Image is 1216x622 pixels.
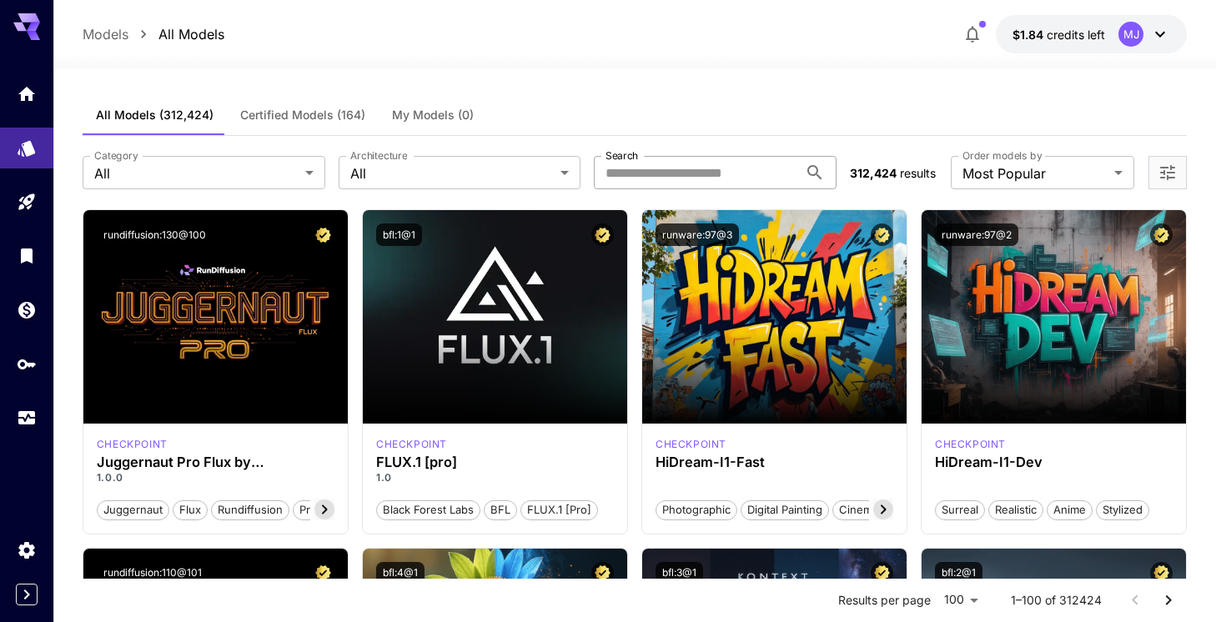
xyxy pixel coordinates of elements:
[900,166,936,180] span: results
[350,148,407,163] label: Architecture
[1097,502,1148,519] span: Stylized
[520,499,598,520] button: FLUX.1 [pro]
[312,223,334,246] button: Certified Model – Vetted for best performance and includes a commercial license.
[1150,223,1173,246] button: Certified Model – Vetted for best performance and includes a commercial license.
[94,148,138,163] label: Category
[17,408,37,429] div: Usage
[484,499,517,520] button: BFL
[935,223,1018,246] button: runware:97@2
[94,163,299,183] span: All
[376,223,422,246] button: bfl:1@1
[376,470,614,485] p: 1.0
[377,502,480,519] span: Black Forest Labs
[962,163,1108,183] span: Most Popular
[16,584,38,605] button: Expand sidebar
[83,24,224,44] nav: breadcrumb
[741,499,829,520] button: Digital Painting
[935,454,1173,470] h3: HiDream-I1-Dev
[173,502,207,519] span: flux
[96,108,214,123] span: All Models (312,424)
[173,499,208,520] button: flux
[83,24,128,44] a: Models
[17,83,37,104] div: Home
[485,502,516,519] span: BFL
[935,437,1006,452] p: checkpoint
[98,502,168,519] span: juggernaut
[656,223,739,246] button: runware:97@3
[656,437,726,452] div: HiDream Fast
[17,192,37,213] div: Playground
[17,299,37,320] div: Wallet
[97,223,213,246] button: rundiffusion:130@100
[1048,502,1092,519] span: Anime
[97,437,168,452] div: FLUX.1 D
[1047,499,1093,520] button: Anime
[591,223,614,246] button: Certified Model – Vetted for best performance and includes a commercial license.
[871,562,893,584] button: Certified Model – Vetted for best performance and includes a commercial license.
[312,562,334,584] button: Certified Model – Vetted for best performance and includes a commercial license.
[605,148,638,163] label: Search
[1118,22,1143,47] div: MJ
[962,148,1042,163] label: Order models by
[838,592,931,609] p: Results per page
[832,499,897,520] button: Cinematic
[656,454,893,470] h3: HiDream-I1-Fast
[656,502,736,519] span: Photographic
[211,499,289,520] button: rundiffusion
[871,223,893,246] button: Certified Model – Vetted for best performance and includes a commercial license.
[158,24,224,44] a: All Models
[1047,28,1105,42] span: credits left
[97,454,334,470] h3: Juggernaut Pro Flux by RunDiffusion
[937,588,984,612] div: 100
[350,163,555,183] span: All
[240,108,365,123] span: Certified Models (164)
[1150,562,1173,584] button: Certified Model – Vetted for best performance and includes a commercial license.
[17,349,37,369] div: API Keys
[591,562,614,584] button: Certified Model – Vetted for best performance and includes a commercial license.
[1012,28,1047,42] span: $1.84
[833,502,896,519] span: Cinematic
[989,502,1043,519] span: Realistic
[996,15,1187,53] button: $1.84MJ
[850,166,897,180] span: 312,424
[97,499,169,520] button: juggernaut
[741,502,828,519] span: Digital Painting
[293,499,324,520] button: pro
[392,108,474,123] span: My Models (0)
[17,133,37,153] div: Models
[1096,499,1149,520] button: Stylized
[1158,163,1178,183] button: Open more filters
[936,502,984,519] span: Surreal
[97,470,334,485] p: 1.0.0
[988,499,1043,520] button: Realistic
[1011,592,1102,609] p: 1–100 of 312424
[97,562,209,584] button: rundiffusion:110@101
[1012,26,1105,43] div: $1.84
[97,437,168,452] p: checkpoint
[935,562,982,584] button: bfl:2@1
[656,499,737,520] button: Photographic
[17,245,37,266] div: Library
[376,437,447,452] p: checkpoint
[656,437,726,452] p: checkpoint
[376,437,447,452] div: fluxpro
[935,499,985,520] button: Surreal
[376,499,480,520] button: Black Forest Labs
[376,454,614,470] h3: FLUX.1 [pro]
[935,437,1006,452] div: HiDream Dev
[294,502,323,519] span: pro
[521,502,597,519] span: FLUX.1 [pro]
[212,502,289,519] span: rundiffusion
[376,562,425,584] button: bfl:4@1
[1152,584,1185,617] button: Go to next page
[17,539,37,560] div: Settings
[656,562,703,584] button: bfl:3@1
